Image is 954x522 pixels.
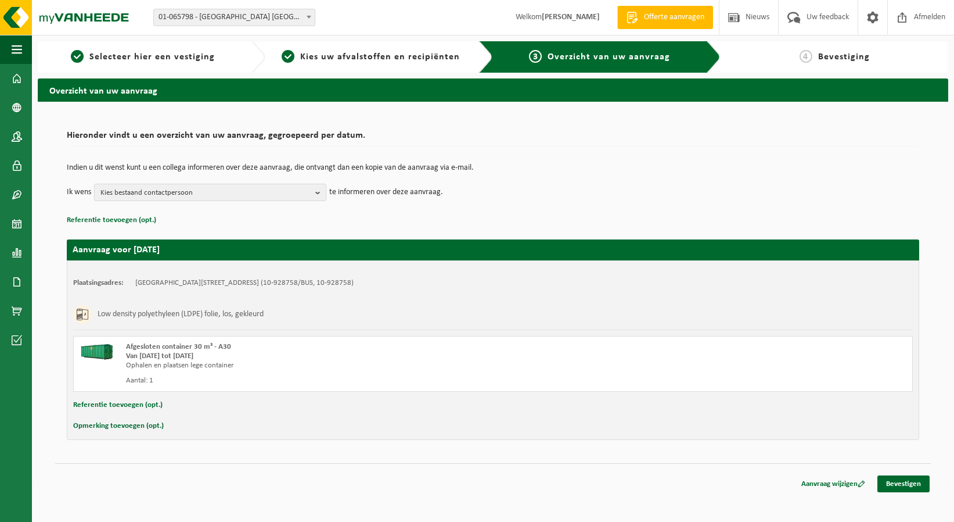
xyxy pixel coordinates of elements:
[548,52,670,62] span: Overzicht van uw aanvraag
[71,50,84,63] span: 1
[800,50,812,63] span: 4
[38,78,948,101] h2: Overzicht van uw aanvraag
[126,361,539,370] div: Ophalen en plaatsen lege container
[818,52,870,62] span: Bevestiging
[641,12,707,23] span: Offerte aanvragen
[300,52,460,62] span: Kies uw afvalstoffen en recipiënten
[98,305,264,324] h3: Low density polyethyleen (LDPE) folie, los, gekleurd
[329,184,443,201] p: te informeren over deze aanvraag.
[80,342,114,360] img: HK-XA-30-GN-00.png
[793,475,874,492] a: Aanvraag wijzigen
[529,50,542,63] span: 3
[282,50,294,63] span: 2
[73,419,164,434] button: Opmerking toevoegen (opt.)
[617,6,713,29] a: Offerte aanvragen
[135,278,354,288] td: [GEOGRAPHIC_DATA][STREET_ADDRESS] (10-928758/BUS, 10-928758)
[67,213,156,228] button: Referentie toevoegen (opt.)
[67,184,91,201] p: Ik wens
[126,343,231,351] span: Afgesloten container 30 m³ - A30
[67,131,919,146] h2: Hieronder vindt u een overzicht van uw aanvraag, gegroepeerd per datum.
[73,245,160,255] strong: Aanvraag voor [DATE]
[73,279,124,287] strong: Plaatsingsadres:
[126,352,193,360] strong: Van [DATE] tot [DATE]
[89,52,215,62] span: Selecteer hier een vestiging
[877,475,930,492] a: Bevestigen
[153,9,315,26] span: 01-065798 - LIMAZI NV - LICHTERVELDE
[542,13,600,22] strong: [PERSON_NAME]
[271,50,470,64] a: 2Kies uw afvalstoffen en recipiënten
[100,184,311,202] span: Kies bestaand contactpersoon
[126,376,539,385] div: Aantal: 1
[44,50,242,64] a: 1Selecteer hier een vestiging
[94,184,326,201] button: Kies bestaand contactpersoon
[73,398,163,413] button: Referentie toevoegen (opt.)
[67,164,919,172] p: Indien u dit wenst kunt u een collega informeren over deze aanvraag, die ontvangt dan een kopie v...
[154,9,315,26] span: 01-065798 - LIMAZI NV - LICHTERVELDE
